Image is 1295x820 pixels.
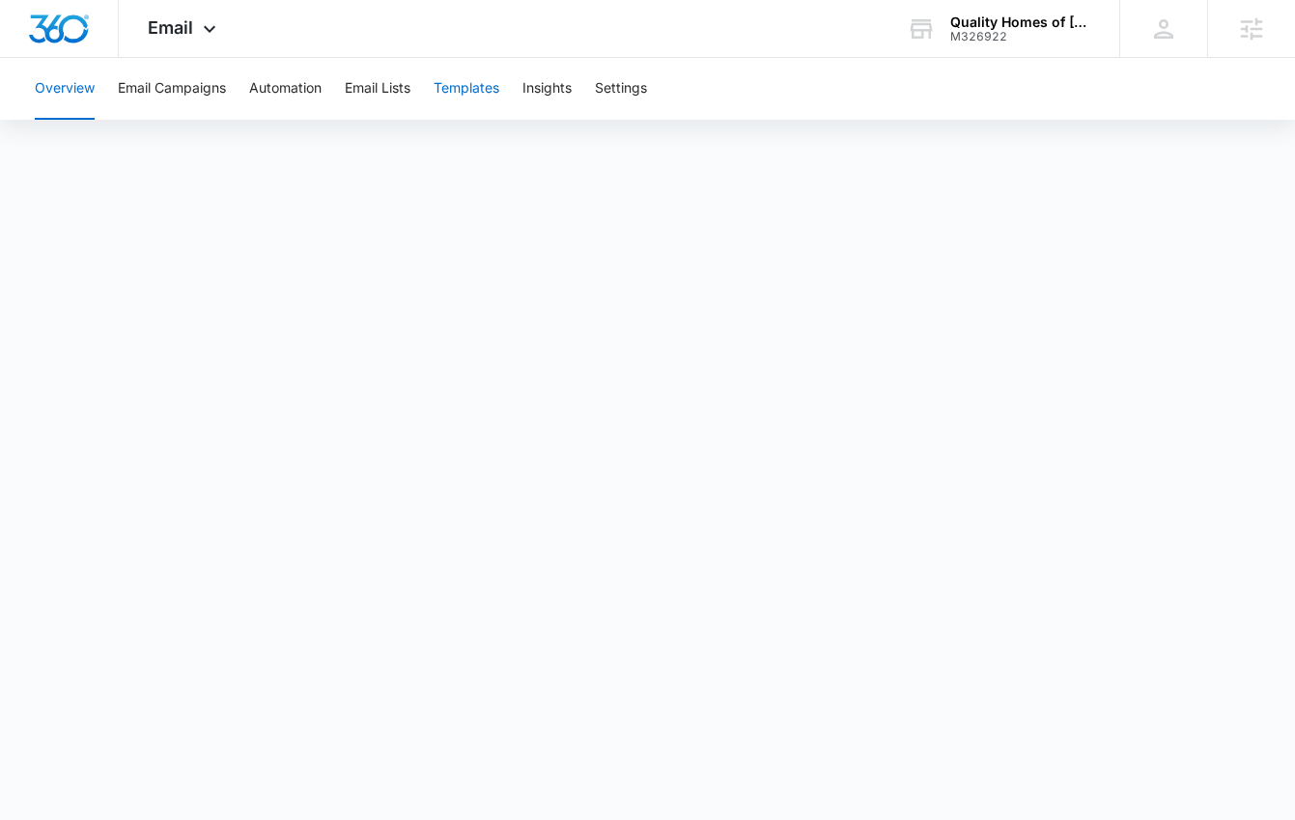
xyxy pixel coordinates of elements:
[118,58,226,120] button: Email Campaigns
[345,58,410,120] button: Email Lists
[148,17,193,38] span: Email
[950,30,1091,43] div: account id
[434,58,499,120] button: Templates
[35,58,95,120] button: Overview
[950,14,1091,30] div: account name
[522,58,572,120] button: Insights
[595,58,647,120] button: Settings
[249,58,322,120] button: Automation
